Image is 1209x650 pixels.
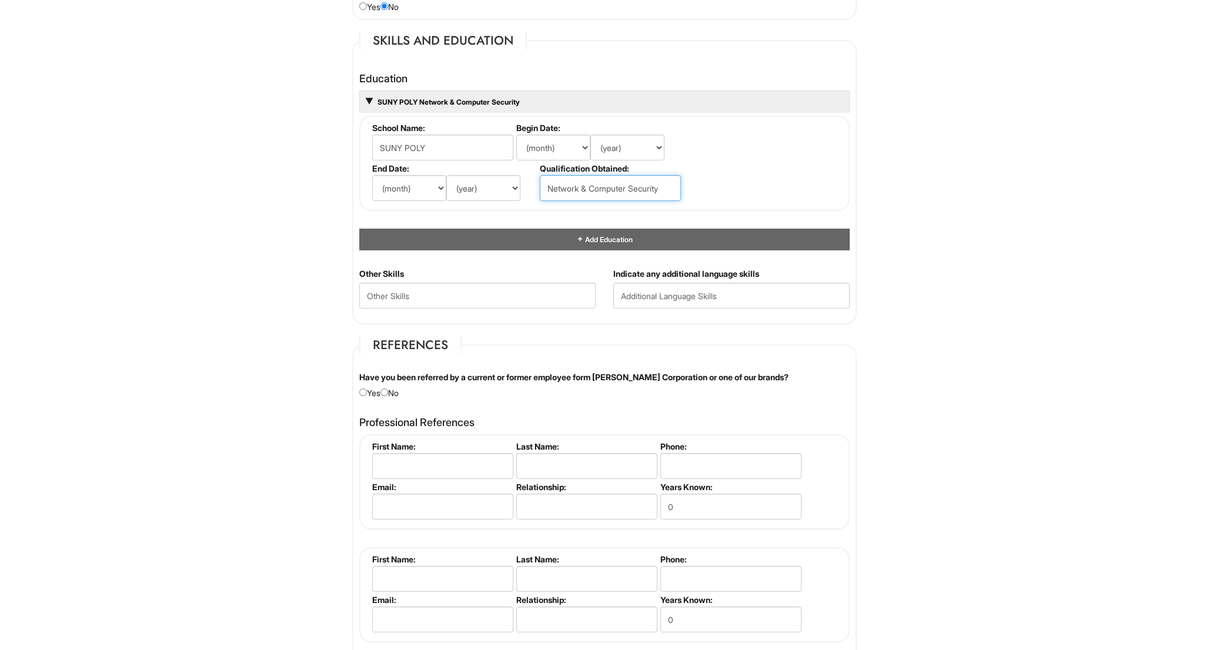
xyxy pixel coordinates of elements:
div: Yes No [350,371,859,399]
label: Relationship: [516,482,656,492]
label: Phone: [660,554,800,564]
label: First Name: [372,441,512,451]
label: Other Skills [359,268,404,280]
label: School Name: [372,123,512,133]
label: Years Known: [660,482,800,492]
label: Years Known: [660,595,800,605]
label: Email: [372,482,512,492]
label: First Name: [372,554,512,564]
label: Indicate any additional language skills [613,268,759,280]
label: Phone: [660,441,800,451]
h4: Professional References [359,417,850,428]
span: Add Education [584,235,633,244]
input: Additional Language Skills [613,283,850,309]
legend: References [359,336,462,354]
label: Last Name: [516,441,656,451]
input: Other Skills [359,283,596,309]
label: End Date: [372,163,535,173]
label: Begin Date: [516,123,679,133]
a: SUNY POLY Network & Computer Security [376,98,520,106]
label: Have you been referred by a current or former employee form [PERSON_NAME] Corporation or one of o... [359,371,789,383]
legend: Skills and Education [359,32,527,49]
a: Add Education [576,235,633,244]
label: Relationship: [516,595,656,605]
label: Qualification Obtained: [540,163,679,173]
label: Email: [372,595,512,605]
label: Last Name: [516,554,656,564]
h4: Education [359,73,850,85]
